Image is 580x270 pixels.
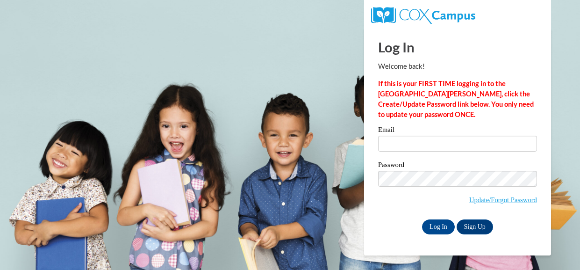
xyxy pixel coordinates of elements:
a: COX Campus [371,11,475,19]
strong: If this is your FIRST TIME logging in to the [GEOGRAPHIC_DATA][PERSON_NAME], click the Create/Upd... [378,80,534,118]
a: Sign Up [457,219,493,234]
label: Email [378,126,537,136]
img: COX Campus [371,7,475,24]
a: Update/Forgot Password [469,196,537,204]
label: Password [378,161,537,171]
input: Log In [422,219,455,234]
h1: Log In [378,37,537,57]
p: Welcome back! [378,61,537,72]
